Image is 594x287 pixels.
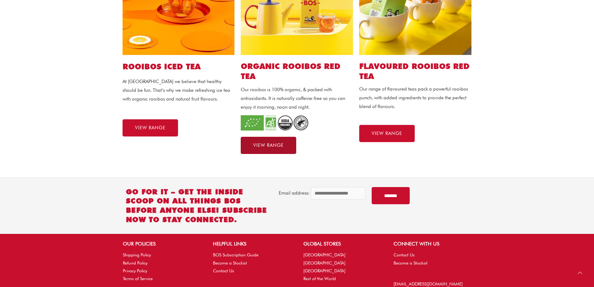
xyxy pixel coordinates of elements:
a: Terms of Service [123,276,153,281]
p: At [GEOGRAPHIC_DATA] we believe that healthy should be fun. That’s why we make refreshing ice tea... [123,77,235,104]
a: VIEW RANGE [241,137,296,154]
h2: OUR POLICIES [123,240,200,248]
nav: CONNECT WITH US [394,251,471,267]
span: VIEW RANGE [135,126,166,130]
a: Become a Stockist [213,260,247,265]
a: Privacy Policy [123,268,147,273]
a: [GEOGRAPHIC_DATA] [303,268,345,273]
span: VIEW RANGE [253,143,284,148]
a: [EMAIL_ADDRESS][DOMAIN_NAME] [394,281,463,286]
h2: ORGANIC ROOIBOS RED TEA [241,61,353,82]
label: Email address: [279,190,310,196]
nav: GLOBAL STORES [303,251,381,283]
a: [GEOGRAPHIC_DATA] [303,260,345,265]
a: [GEOGRAPHIC_DATA] [303,252,345,257]
a: Refund Policy [123,260,147,265]
a: BOS Subscription Guide [213,252,258,257]
p: Our rooibos is 100% organic, & packed with antioxidants. It is naturally caffeine-free so you can... [241,86,353,112]
a: Contact Us [394,252,415,257]
a: VIEW RANGE [359,125,415,142]
nav: HELPFUL LINKS [213,251,291,275]
a: VIEW RANGE [123,119,178,136]
nav: OUR POLICIES [123,251,200,283]
p: Our range of flavoured teas pack a powerful rooibos punch, with added ingredients to provide the ... [359,85,471,111]
h2: HELPFUL LINKS [213,240,291,248]
span: VIEW RANGE [372,131,402,136]
h1: ROOIBOS ICED TEA [123,61,235,72]
h2: CONNECT WITH US [394,240,471,248]
a: Become a Stockist [394,260,427,265]
h2: GLOBAL STORES [303,240,381,248]
h2: Go for it – get the inside scoop on all things BOS before anyone else! Subscribe now to stay conn... [126,187,273,225]
a: Rest of the World [303,276,336,281]
a: Shipping Policy [123,252,151,257]
h2: FLAVOURED ROOIBOS RED TEA [359,61,471,82]
a: Contact Us [213,268,234,273]
img: organic_2 [241,115,310,131]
